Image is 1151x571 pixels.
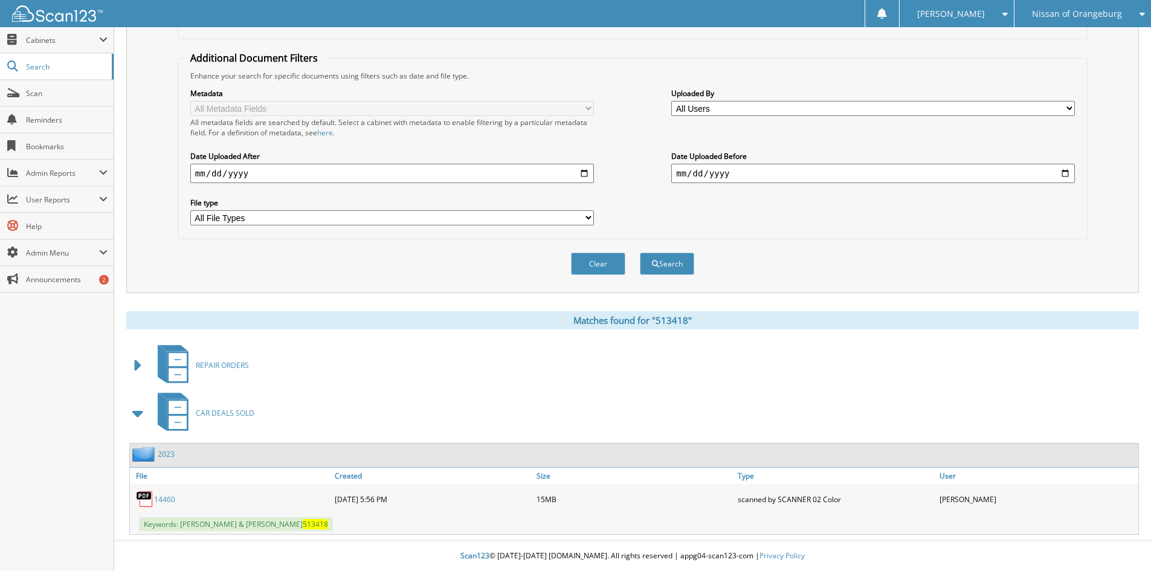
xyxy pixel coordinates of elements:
img: PDF.png [136,490,154,508]
label: Date Uploaded Before [671,151,1075,161]
label: File type [190,198,594,208]
a: Type [735,468,937,484]
label: Uploaded By [671,88,1075,98]
a: Created [332,468,534,484]
a: User [937,468,1138,484]
span: Bookmarks [26,141,108,152]
span: Announcements [26,274,108,285]
a: File [130,468,332,484]
span: Keywords: [PERSON_NAME] & [PERSON_NAME] [139,517,333,531]
div: Enhance your search for specific documents using filters such as date and file type. [184,71,1081,81]
a: 2023 [158,449,175,459]
span: Admin Reports [26,168,99,178]
label: Date Uploaded After [190,151,594,161]
div: All metadata fields are searched by default. Select a cabinet with metadata to enable filtering b... [190,117,594,138]
div: © [DATE]-[DATE] [DOMAIN_NAME]. All rights reserved | appg04-scan123-com | [114,541,1151,571]
span: CAR DEALS SOLD [196,408,254,418]
span: Search [26,62,106,72]
div: [PERSON_NAME] [937,487,1138,511]
span: User Reports [26,195,99,205]
a: 14460 [154,494,175,505]
span: Nissan of Orangeburg [1032,10,1122,18]
div: Matches found for "513418" [126,311,1139,329]
div: 2 [99,275,109,285]
button: Clear [571,253,625,275]
a: here [317,127,333,138]
span: Scan [26,88,108,98]
span: Reminders [26,115,108,125]
button: Search [640,253,694,275]
input: start [190,164,594,183]
label: Metadata [190,88,594,98]
div: scanned by SCANNER 02 Color [735,487,937,511]
span: 513418 [303,519,328,529]
img: folder2.png [132,447,158,462]
a: Size [534,468,735,484]
legend: Additional Document Filters [184,51,324,65]
input: end [671,164,1075,183]
span: Help [26,221,108,231]
div: 15MB [534,487,735,511]
div: [DATE] 5:56 PM [332,487,534,511]
a: REPAIR ORDERS [150,341,249,389]
span: Admin Menu [26,248,99,258]
span: Scan123 [460,550,489,561]
img: scan123-logo-white.svg [12,5,103,22]
a: CAR DEALS SOLD [150,389,254,437]
span: Cabinets [26,35,99,45]
span: REPAIR ORDERS [196,360,249,370]
span: [PERSON_NAME] [917,10,985,18]
a: Privacy Policy [759,550,805,561]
